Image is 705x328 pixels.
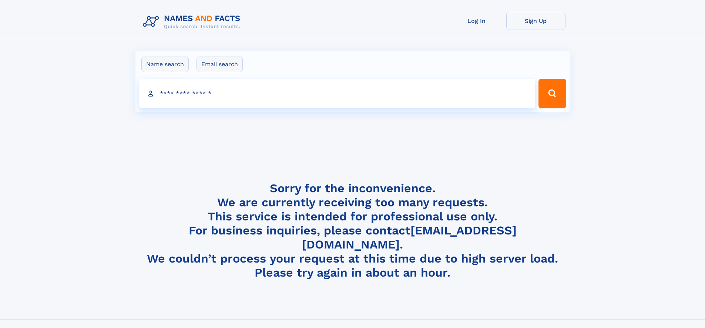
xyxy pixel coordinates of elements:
[140,12,246,32] img: Logo Names and Facts
[538,79,566,108] button: Search Button
[139,79,536,108] input: search input
[197,57,243,72] label: Email search
[447,12,506,30] a: Log In
[302,223,517,251] a: [EMAIL_ADDRESS][DOMAIN_NAME]
[140,181,565,280] h4: Sorry for the inconvenience. We are currently receiving too many requests. This service is intend...
[506,12,565,30] a: Sign Up
[141,57,189,72] label: Name search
